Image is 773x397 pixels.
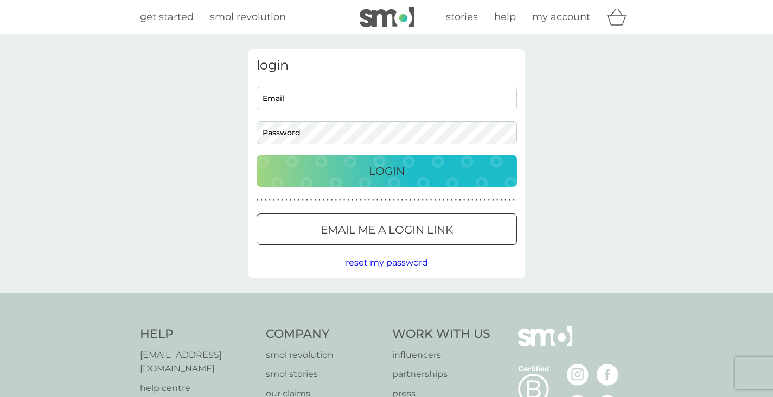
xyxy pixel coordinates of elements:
p: ● [405,198,407,203]
p: ● [260,198,263,203]
button: Login [257,155,517,187]
p: ● [364,198,366,203]
p: ● [430,198,432,203]
p: ● [285,198,288,203]
a: help [494,9,516,25]
span: help [494,11,516,23]
p: ● [422,198,424,203]
p: ● [318,198,321,203]
button: reset my password [346,256,428,270]
p: ● [360,198,362,203]
img: smol [360,7,414,27]
a: smol revolution [210,9,286,25]
h3: login [257,58,517,73]
p: ● [476,198,478,203]
p: ● [385,198,387,203]
a: stories [446,9,478,25]
p: ● [500,198,502,203]
p: ● [459,198,461,203]
h4: Work With Us [392,326,490,343]
span: stories [446,11,478,23]
p: ● [471,198,474,203]
p: ● [426,198,428,203]
p: ● [314,198,316,203]
p: ● [418,198,420,203]
span: reset my password [346,257,428,268]
p: ● [413,198,416,203]
p: ● [467,198,469,203]
p: ● [480,198,482,203]
span: get started [140,11,194,23]
p: ● [352,198,354,203]
div: basket [606,6,634,28]
p: ● [451,198,453,203]
h4: Company [266,326,381,343]
p: ● [443,198,445,203]
span: my account [532,11,590,23]
p: ● [488,198,490,203]
a: my account [532,9,590,25]
p: ● [504,198,507,203]
p: ● [513,198,515,203]
p: ● [434,198,436,203]
p: ● [496,198,499,203]
a: [EMAIL_ADDRESS][DOMAIN_NAME] [140,348,255,376]
p: ● [298,198,300,203]
p: ● [484,198,486,203]
p: ● [339,198,341,203]
p: ● [306,198,308,203]
p: ● [463,198,465,203]
p: ● [302,198,304,203]
img: visit the smol Instagram page [567,364,589,386]
h4: Help [140,326,255,343]
p: ● [269,198,271,203]
p: ● [331,198,333,203]
p: ● [293,198,296,203]
p: ● [257,198,259,203]
a: influencers [392,348,490,362]
p: ● [455,198,457,203]
p: Login [369,162,405,180]
button: Email me a login link [257,213,517,245]
p: ● [380,198,382,203]
p: Email me a login link [321,221,453,238]
p: ● [372,198,374,203]
p: ● [401,198,403,203]
p: ● [376,198,379,203]
p: ● [310,198,312,203]
p: ● [277,198,279,203]
p: ● [323,198,325,203]
p: ● [335,198,337,203]
p: ● [509,198,511,203]
img: smol [518,326,572,363]
a: partnerships [392,367,490,381]
p: ● [343,198,346,203]
a: help centre [140,381,255,395]
a: smol revolution [266,348,381,362]
p: ● [281,198,283,203]
a: get started [140,9,194,25]
p: ● [393,198,395,203]
p: ● [265,198,267,203]
p: ● [290,198,292,203]
p: ● [446,198,449,203]
p: ● [389,198,391,203]
p: ● [347,198,349,203]
p: ● [410,198,412,203]
p: ● [438,198,440,203]
p: ● [368,198,370,203]
img: visit the smol Facebook page [597,364,618,386]
p: ● [273,198,275,203]
p: ● [492,198,494,203]
a: smol stories [266,367,381,381]
p: ● [327,198,329,203]
p: ● [397,198,399,203]
span: smol revolution [210,11,286,23]
p: ● [356,198,358,203]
